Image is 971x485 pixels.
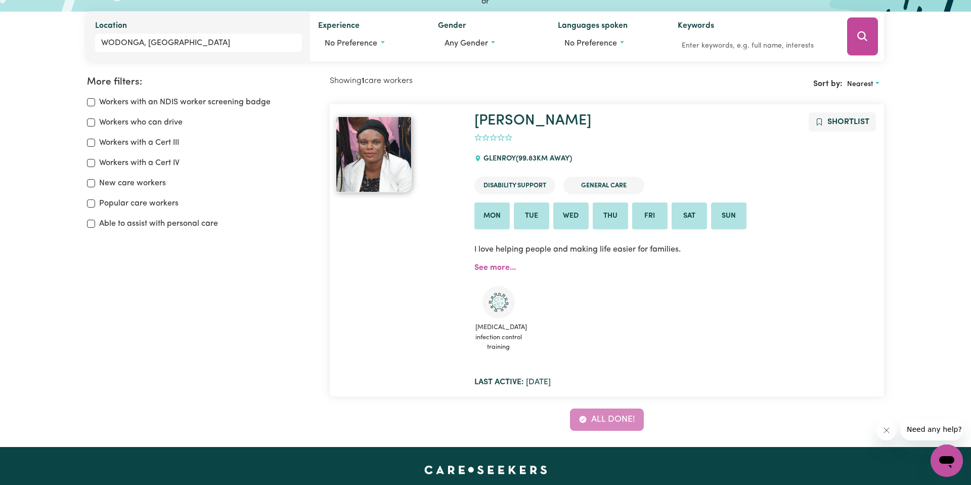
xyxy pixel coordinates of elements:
[474,318,523,356] span: [MEDICAL_DATA] infection control training
[809,112,876,132] button: Add to shortlist
[558,20,628,34] label: Languages spoken
[813,80,843,88] span: Sort by:
[847,18,878,56] button: Search
[474,132,512,144] div: add rating by typing an integer from 0 to 5 or pressing arrow keys
[514,203,549,230] li: Available on Tue
[843,76,884,92] button: Sort search results
[336,116,462,192] a: Elena
[827,118,869,126] span: Shortlist
[553,203,589,230] li: Available on Wed
[482,286,515,318] img: CS Academy: COVID-19 Infection Control Training course completed
[474,177,555,194] li: Disability Support
[474,203,510,230] li: Available on Mon
[474,378,524,386] b: Last active:
[99,116,183,129] label: Workers who can drive
[672,203,707,230] li: Available on Sat
[318,34,422,53] button: Worker experience options
[711,203,746,230] li: Available on Sun
[99,218,218,230] label: Able to assist with personal care
[678,20,714,34] label: Keywords
[424,465,547,473] a: Careseekers home page
[99,197,179,210] label: Popular care workers
[445,39,488,48] span: Any gender
[474,378,551,386] span: [DATE]
[438,34,542,53] button: Worker gender preference
[336,116,412,192] img: View Elena's profile
[87,76,318,88] h2: More filters:
[931,444,963,477] iframe: Button to launch messaging window
[876,420,897,440] iframe: Close message
[632,203,668,230] li: Available on Fri
[438,20,466,34] label: Gender
[474,113,591,128] a: [PERSON_NAME]
[99,137,179,149] label: Workers with a Cert III
[95,34,302,52] input: Enter a suburb
[563,177,644,194] li: General Care
[564,39,617,48] span: No preference
[99,157,180,169] label: Workers with a Cert IV
[95,20,127,34] label: Location
[330,76,607,86] h2: Showing care workers
[99,177,166,189] label: New care workers
[318,20,360,34] label: Experience
[593,203,628,230] li: Available on Thu
[678,38,833,54] input: Enter keywords, e.g. full name, interests
[474,237,878,262] p: I love helping people and making life easier for families.
[474,264,516,272] a: See more...
[362,77,365,85] b: 1
[847,80,873,88] span: Nearest
[901,418,963,440] iframe: Message from company
[99,96,271,108] label: Workers with an NDIS worker screening badge
[558,34,661,53] button: Worker language preferences
[474,145,578,173] div: GLENROY
[325,39,377,48] span: No preference
[516,155,572,163] span: ( 99.83 km away)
